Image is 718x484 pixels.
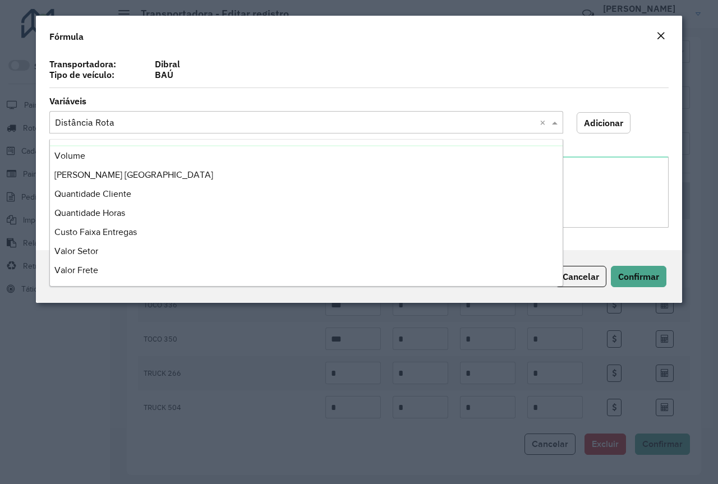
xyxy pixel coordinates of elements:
label: Variáveis [49,94,86,108]
span: Cancelar [563,271,599,282]
span: Valor Frete [54,265,98,275]
span: Valor Setor [54,246,98,256]
em: Fechar [656,31,665,40]
strong: Tipo de veículo: [49,69,114,80]
label: BAÚ [148,68,675,81]
span: [PERSON_NAME] [GEOGRAPHIC_DATA] [54,170,213,179]
span: Quantidade Horas [54,208,125,218]
ng-dropdown-panel: Options list [49,139,563,287]
span: Clear all [540,116,549,129]
span: Volume [54,151,85,160]
button: Confirmar [611,266,666,287]
strong: Transportadora: [49,58,116,70]
span: Custo Faixa Entregas [54,227,137,237]
span: Quantidade Cliente [54,189,131,199]
button: Cancelar [555,266,606,287]
span: Confirmar [618,271,659,282]
button: Close [653,29,669,44]
h4: Fórmula [49,30,84,43]
label: Dibral [148,57,675,71]
button: Adicionar [577,112,630,133]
